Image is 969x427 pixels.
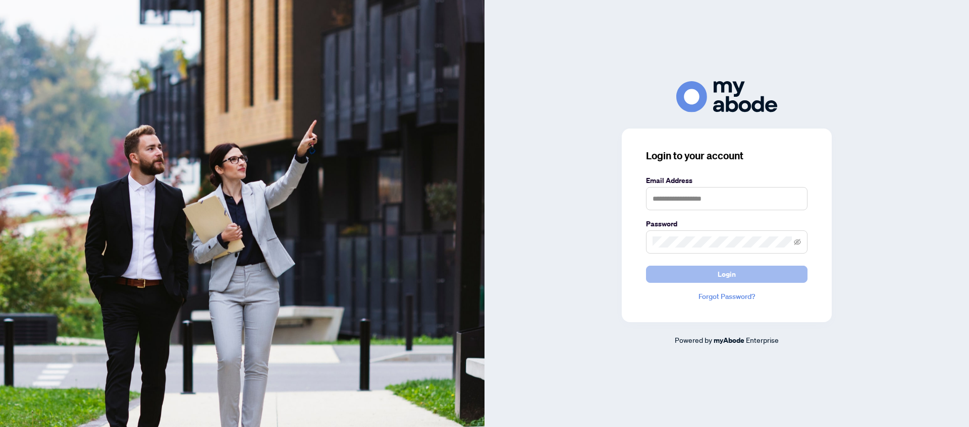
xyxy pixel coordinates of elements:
[714,335,744,346] a: myAbode
[676,81,777,112] img: ma-logo
[794,238,801,246] span: eye-invisible
[646,175,807,186] label: Email Address
[646,266,807,283] button: Login
[675,335,712,344] span: Powered by
[646,291,807,302] a: Forgot Password?
[646,149,807,163] h3: Login to your account
[646,218,807,229] label: Password
[746,335,779,344] span: Enterprise
[718,266,736,282] span: Login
